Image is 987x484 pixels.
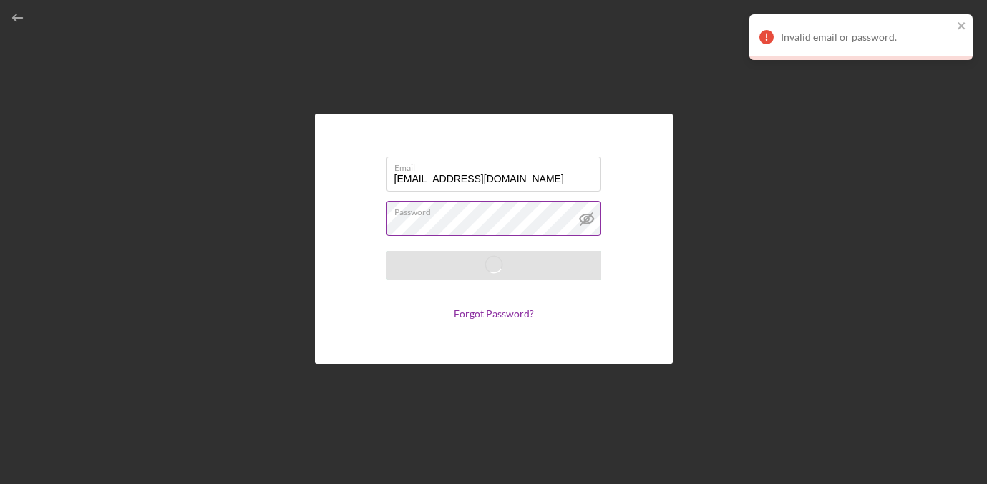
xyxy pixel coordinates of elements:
[454,307,534,320] a: Forgot Password?
[394,157,601,173] label: Email
[781,31,953,43] div: Invalid email or password.
[386,251,601,280] button: Saving
[957,20,967,34] button: close
[394,202,601,217] label: Password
